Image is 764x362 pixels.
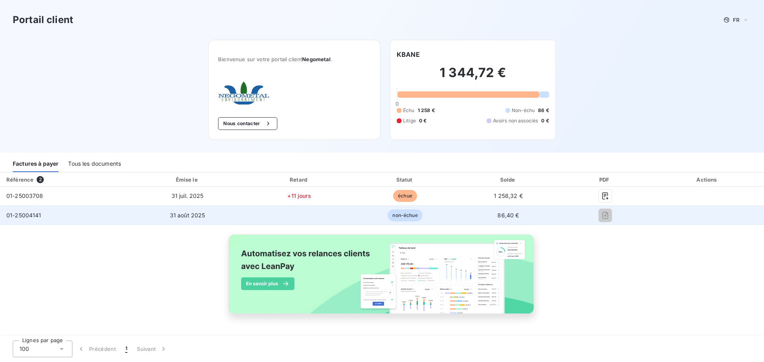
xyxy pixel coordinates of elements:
span: Litige [403,117,416,124]
span: échue [393,190,417,202]
span: 31 août 2025 [170,212,205,219]
div: Actions [653,176,762,184]
span: 86,40 € [497,212,519,219]
h2: 1 344,72 € [397,65,549,89]
button: Nous contacter [218,117,277,130]
span: Negometal [302,56,331,62]
div: Tous les documents [68,155,121,172]
span: 31 juil. 2025 [172,192,204,199]
span: 1 258,32 € [494,192,523,199]
span: 100 [19,345,29,353]
span: 1 [125,345,127,353]
div: PDF [561,176,649,184]
span: non-échue [388,209,422,221]
img: banner [221,230,543,327]
span: 1 258 € [418,107,435,114]
span: +11 jours [287,192,311,199]
span: 01-25004141 [6,212,41,219]
span: 0 € [541,117,549,124]
span: FR [733,17,739,23]
span: 0 € [419,117,427,124]
span: Échu [403,107,415,114]
span: 2 [37,176,44,183]
div: Émise le [131,176,244,184]
span: 01-25003708 [6,192,43,199]
span: Bienvenue sur votre portail client . [218,56,370,62]
img: Company logo [218,81,269,105]
span: Non-échu [512,107,535,114]
button: Précédent [72,341,121,357]
div: Solde [459,176,557,184]
span: Avoirs non associés [493,117,538,124]
div: Retard [248,176,351,184]
button: Suivant [132,341,172,357]
div: Référence [6,176,33,183]
h3: Portail client [13,13,73,27]
button: 1 [121,341,132,357]
span: 86 € [538,107,549,114]
div: Factures à payer [13,155,58,172]
h6: KBANE [397,50,420,59]
span: 0 [396,101,399,107]
div: Statut [355,176,456,184]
